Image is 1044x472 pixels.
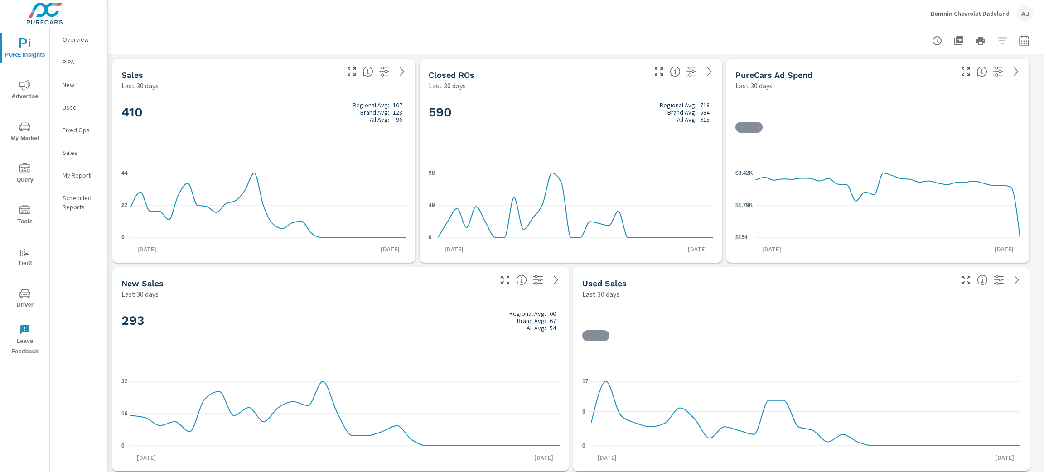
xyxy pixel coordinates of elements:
[121,101,406,123] h2: 410
[429,202,435,208] text: 49
[121,234,125,240] text: 0
[958,64,973,79] button: Make Fullscreen
[63,193,100,212] p: Scheduled Reports
[360,109,389,116] p: Brand Avg:
[959,273,973,287] button: Make Fullscreen
[63,148,100,157] p: Sales
[1017,5,1033,22] div: AJ
[50,146,107,159] div: Sales
[121,310,560,332] h2: 293
[63,171,100,180] p: My Report
[652,64,666,79] button: Make Fullscreen
[63,103,100,112] p: Used
[3,205,47,227] span: Tools
[3,163,47,185] span: Query
[989,453,1020,462] p: [DATE]
[516,275,527,285] span: Number of vehicles sold by the dealership over the selected date range. [Source: This data is sou...
[121,410,128,416] text: 16
[735,70,812,80] h5: PureCars Ad Spend
[591,453,623,462] p: [DATE]
[3,38,47,60] span: PURE Insights
[735,80,773,91] p: Last 30 days
[121,289,159,299] p: Last 30 days
[670,66,681,77] span: Number of Repair Orders Closed by the selected dealership group over the selected time range. [So...
[700,101,710,109] p: 718
[988,245,1020,254] p: [DATE]
[971,32,990,50] button: Print Report
[393,109,402,116] p: 123
[550,310,556,317] p: 60
[1015,32,1033,50] button: Select Date Range
[370,116,389,123] p: All Avg:
[396,116,402,123] p: 96
[374,245,406,254] p: [DATE]
[528,453,560,462] p: [DATE]
[700,116,710,123] p: 615
[3,121,47,144] span: My Market
[509,310,546,317] p: Regional Avg:
[50,123,107,137] div: Fixed Ops
[660,101,696,109] p: Regional Avg:
[50,169,107,182] div: My Report
[582,442,585,448] text: 0
[1009,64,1024,79] a: See more details in report
[3,80,47,102] span: Advertise
[63,35,100,44] p: Overview
[429,169,435,176] text: 98
[121,378,128,384] text: 32
[582,279,627,288] h5: Used Sales
[517,317,546,324] p: Brand Avg:
[498,273,512,287] button: Make Fullscreen
[63,125,100,135] p: Fixed Ops
[3,246,47,269] span: Tier2
[429,70,474,80] h5: Closed ROs
[550,317,556,324] p: 67
[756,245,788,254] p: [DATE]
[121,80,159,91] p: Last 30 days
[393,101,402,109] p: 107
[702,64,717,79] a: See more details in report
[582,378,589,384] text: 17
[50,55,107,69] div: PIPA
[130,453,162,462] p: [DATE]
[735,169,753,176] text: $3.42K
[700,109,710,116] p: 584
[3,324,47,357] span: Leave Feedback
[549,273,563,287] a: See more details in report
[667,109,696,116] p: Brand Avg:
[429,234,432,240] text: 0
[121,169,128,176] text: 44
[121,70,143,80] h5: Sales
[50,33,107,46] div: Overview
[50,101,107,114] div: Used
[550,324,556,332] p: 54
[344,64,359,79] button: Make Fullscreen
[362,66,373,77] span: Number of vehicles sold by the dealership over the selected date range. [Source: This data is sou...
[50,191,107,214] div: Scheduled Reports
[527,324,546,332] p: All Avg:
[63,80,100,89] p: New
[131,245,163,254] p: [DATE]
[121,442,125,448] text: 0
[63,58,100,67] p: PIPA
[121,202,128,208] text: 22
[582,408,585,414] text: 9
[582,289,619,299] p: Last 30 days
[0,27,49,361] div: nav menu
[429,101,713,123] h2: 590
[950,32,968,50] button: "Export Report to PDF"
[1010,273,1024,287] a: See more details in report
[3,288,47,310] span: Driver
[681,245,713,254] p: [DATE]
[429,80,466,91] p: Last 30 days
[735,202,753,208] text: $1.79K
[50,78,107,92] div: New
[976,66,987,77] span: Total cost of media for all PureCars channels for the selected dealership group over the selected...
[977,275,988,285] span: Number of vehicles sold by the dealership over the selected date range. [Source: This data is sou...
[931,10,1010,18] p: Bomnin Chevrolet Dadeland
[353,101,389,109] p: Regional Avg:
[677,116,696,123] p: All Avg:
[121,279,164,288] h5: New Sales
[438,245,470,254] p: [DATE]
[735,234,748,240] text: $154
